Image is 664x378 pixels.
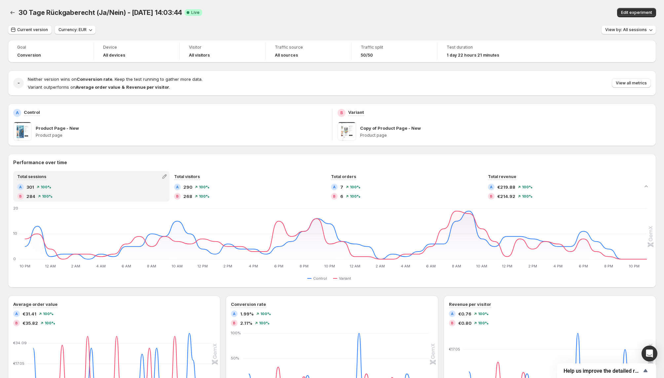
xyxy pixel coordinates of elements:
span: 100% [478,312,489,316]
strong: Conversion rate [77,76,112,82]
a: GoalConversion [17,44,84,59]
h2: A [19,185,22,189]
span: View all metrics [616,80,647,86]
h4: All devices [103,53,125,58]
strong: Average order value [76,84,120,90]
button: Current version [8,25,52,34]
text: 12 AM [45,264,56,268]
span: Visitor [189,45,256,50]
span: 268 [183,193,192,200]
span: Live [191,10,200,15]
text: €17.05 [449,347,460,352]
span: 100% [45,321,55,325]
text: 6 PM [274,264,283,268]
span: 7 [340,184,343,190]
span: 100% [41,185,51,189]
h2: B [333,194,336,198]
h2: A [333,185,336,189]
a: Traffic split50/50 [361,44,428,59]
span: 1 day 22 hours 21 minutes [447,53,499,58]
span: View by: All sessions [605,27,647,32]
text: €17.05 [13,361,24,366]
span: Control [313,276,327,281]
text: 10 AM [476,264,487,268]
a: Test duration1 day 22 hours 21 minutes [447,44,514,59]
text: 2 AM [376,264,385,268]
button: Control [307,274,330,282]
text: 2 PM [528,264,537,268]
span: 290 [183,184,192,190]
h2: B [176,194,179,198]
text: 4 PM [249,264,258,268]
h2: B [233,321,236,325]
p: Product page [36,133,327,138]
span: 2.11% [240,320,252,326]
span: 100% [259,321,270,325]
text: 6 AM [426,264,436,268]
strong: Revenue per visitor [126,84,169,90]
span: Current version [17,27,48,32]
text: 12 AM [350,264,360,268]
h2: B [15,321,18,325]
p: Copy of Product Page - New [360,125,421,131]
span: 301 [26,184,34,190]
button: Collapse chart [642,182,651,191]
p: Product page [360,133,651,138]
span: Variant outperforms on . [28,84,170,90]
img: Copy of Product Page - New [338,122,356,141]
text: 8 PM [604,264,613,268]
span: 100% [350,185,360,189]
text: 10 PM [324,264,335,268]
span: 100% [43,312,54,316]
span: 1.99% [240,310,254,317]
text: 8 PM [300,264,309,268]
span: 100% [42,194,53,198]
span: €0.76 [458,310,471,317]
button: Variant [333,274,354,282]
h2: B [19,194,22,198]
span: 50/50 [361,53,373,58]
a: VisitorAll visitors [189,44,256,59]
text: 6 PM [579,264,588,268]
button: View by: All sessions [601,25,656,34]
p: Control [24,109,40,116]
span: 100% [522,185,533,189]
span: Total revenue [488,174,516,179]
h2: - [18,80,20,86]
strong: & [122,84,125,90]
text: 8 AM [147,264,156,268]
span: Neither version wins on . Keep the test running to gather more data. [28,76,203,82]
h4: All visitors [189,53,210,58]
p: Product Page - New [36,125,79,131]
span: Conversion [17,53,41,58]
button: Back [8,8,17,17]
span: 30 Tage Rückgaberecht (Ja/Nein) - [DATE] 14:03:44 [18,9,182,17]
text: 12 PM [502,264,512,268]
h4: All sources [275,53,298,58]
text: 20 [13,206,18,211]
span: 100% [199,194,209,198]
h2: B [340,110,343,116]
h3: Revenue per visitor [449,301,491,307]
span: Goal [17,45,84,50]
h2: A [233,312,236,316]
span: 100% [350,194,360,198]
text: 10 PM [629,264,640,268]
span: Traffic split [361,45,428,50]
span: Device [103,45,170,50]
span: €214.92 [497,193,515,200]
span: Currency: EUR [58,27,87,32]
button: View all metrics [612,78,651,88]
a: DeviceAll devices [103,44,170,59]
span: 100% [478,321,489,325]
span: Test duration [447,45,514,50]
text: 2 AM [71,264,80,268]
span: 100% [260,312,271,316]
text: 4 AM [401,264,410,268]
span: Variant [339,276,351,281]
text: 4 PM [553,264,563,268]
text: 6 AM [122,264,131,268]
text: 4 AM [96,264,106,268]
a: Traffic sourceAll sources [275,44,342,59]
text: €34.09 [13,341,27,345]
